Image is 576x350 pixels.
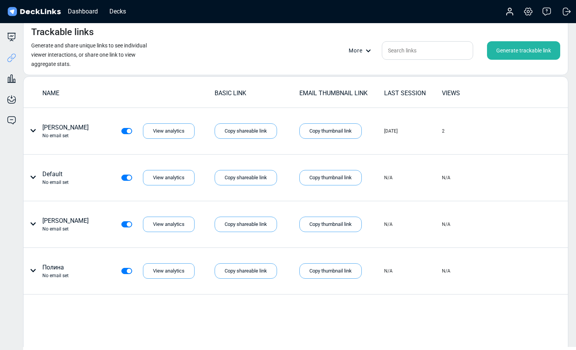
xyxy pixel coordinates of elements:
td: EMAIL THUMBNAIL LINK [299,88,384,102]
div: Copy thumbnail link [299,217,362,232]
div: 2 [442,128,445,135]
div: No email set [42,179,69,186]
div: Copy thumbnail link [299,123,362,139]
div: N/A [384,174,393,181]
div: [PERSON_NAME] [42,123,89,139]
h4: Trackable links [31,27,94,38]
div: VIEWS [442,89,499,98]
div: View analytics [143,123,195,139]
div: Default [42,170,69,186]
img: DeckLinks [6,6,62,17]
div: No email set [42,272,69,279]
div: N/A [384,268,393,274]
div: [PERSON_NAME] [42,216,89,232]
div: Copy shareable link [215,217,277,232]
div: No email set [42,132,89,139]
div: [DATE] [384,128,398,135]
div: More [349,47,376,55]
div: Copy thumbnail link [299,263,362,279]
div: N/A [442,174,450,181]
small: Generate and share unique links to see individual viewer interactions, or share one link to view ... [31,42,147,67]
td: BASIC LINK [214,88,299,102]
div: View analytics [143,263,195,279]
div: Copy shareable link [215,170,277,185]
div: Generate trackable link [487,41,560,60]
div: N/A [384,221,393,228]
div: NAME [42,89,214,98]
div: Copy thumbnail link [299,170,362,185]
div: Decks [106,7,130,16]
div: Copy shareable link [215,123,277,139]
div: N/A [442,221,450,228]
div: Полина [42,263,69,279]
input: Search links [382,41,473,60]
div: Copy shareable link [215,263,277,279]
div: No email set [42,225,89,232]
div: N/A [442,268,450,274]
div: View analytics [143,217,195,232]
div: View analytics [143,170,195,185]
div: LAST SESSION [384,89,441,98]
div: Dashboard [64,7,102,16]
